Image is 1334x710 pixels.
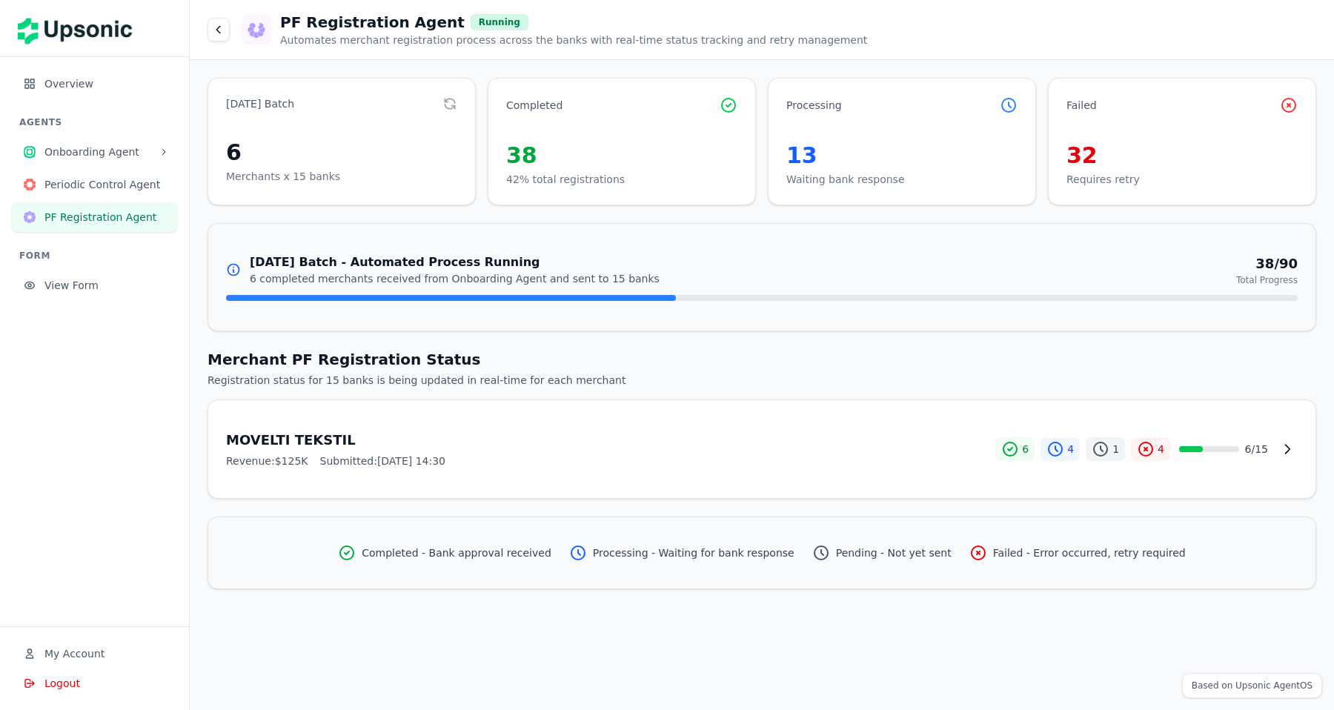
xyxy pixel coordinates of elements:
img: Onboarding Agent [24,146,36,158]
h3: AGENTS [19,116,177,128]
span: 4 [1158,442,1164,457]
button: PF Registration AgentPF Registration Agent [12,202,177,232]
button: Onboarding AgentOnboarding Agent [12,137,177,167]
p: 6 completed merchants received from Onboarding Agent and sent to 15 banks [250,271,660,286]
h3: [DATE] Batch - Automated Process Running [250,253,660,271]
span: 6 / 15 [1245,442,1268,457]
div: Processing [786,98,842,113]
h3: MOVELTI TEKSTIL [226,430,995,451]
a: My Account [12,648,177,663]
p: Waiting bank response [786,172,1018,187]
span: Periodic Control Agent [44,177,165,192]
span: PF Registration Agent [44,210,165,225]
span: My Account [44,646,104,661]
div: 32 [1066,142,1298,169]
span: Revenue: $125K [226,454,308,468]
img: PF Registration Agent [24,211,36,223]
a: Overview [12,79,177,93]
span: Processing - Waiting for bank response [593,545,794,560]
p: 42% total registrations [506,172,737,187]
p: Merchants x 15 banks [226,169,457,184]
span: 4 [1067,442,1074,457]
a: View Form [12,280,177,294]
div: 38/90 [1236,253,1298,274]
span: Completed - Bank approval received [362,545,551,560]
h2: Merchant PF Registration Status [208,349,1316,370]
button: View Form [12,271,177,300]
span: Overview [44,76,165,91]
div: Running [471,14,528,30]
div: 6 [226,139,457,166]
p: Automates merchant registration process across the banks with real-time status tracking and retry... [280,33,867,47]
a: Periodic Control AgentPeriodic Control Agent [12,179,177,193]
span: Logout [44,676,80,691]
p: Registration status for 15 banks is being updated in real-time for each merchant [208,373,1316,388]
span: Submitted: [DATE] 14:30 [320,454,446,468]
span: Failed - Error occurred, retry required [993,545,1186,560]
a: PF Registration AgentPF Registration Agent [12,212,177,226]
div: Failed [1066,98,1097,113]
div: 13 [786,142,1018,169]
button: My Account [12,639,177,668]
img: Periodic Control Agent [24,179,36,190]
div: Completed [506,98,563,113]
span: 1 [1112,442,1119,457]
button: Overview [12,69,177,99]
span: 6 [1022,442,1029,457]
span: Pending - Not yet sent [836,545,952,560]
h1: PF Registration Agent [280,12,465,33]
img: Upsonic [18,7,142,49]
h3: FORM [19,250,177,262]
span: View Form [44,278,165,293]
span: Onboarding Agent [44,145,153,159]
div: Total Progress [1236,274,1298,286]
div: [DATE] Batch [226,96,294,111]
div: 38 [506,142,737,169]
button: Logout [12,668,177,698]
button: Periodic Control AgentPeriodic Control Agent [12,170,177,199]
p: Requires retry [1066,172,1298,187]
